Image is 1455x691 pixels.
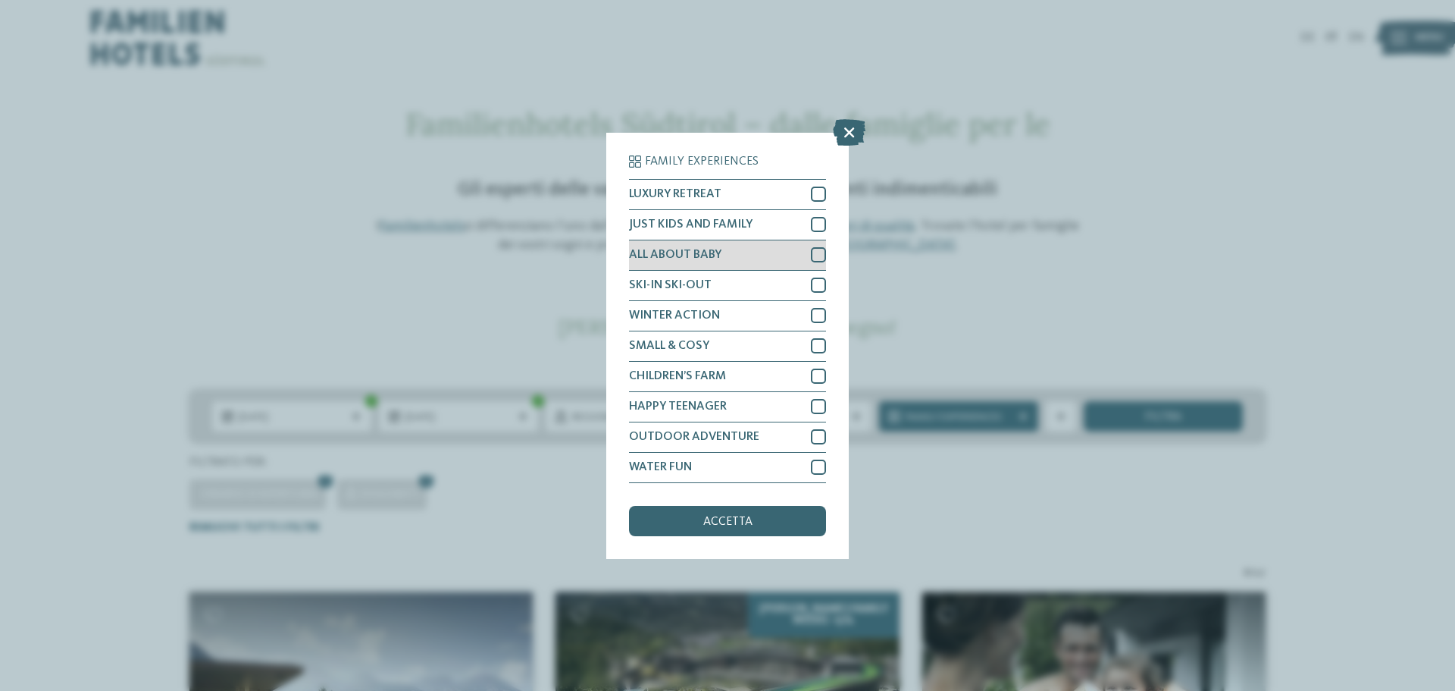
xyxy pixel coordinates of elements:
[629,340,709,352] span: SMALL & COSY
[703,516,753,528] span: accetta
[629,218,753,231] span: JUST KIDS AND FAMILY
[629,309,720,322] span: WINTER ACTION
[629,431,759,443] span: OUTDOOR ADVENTURE
[629,370,726,382] span: CHILDREN’S FARM
[629,188,721,200] span: LUXURY RETREAT
[629,279,712,291] span: SKI-IN SKI-OUT
[645,155,759,168] span: Family Experiences
[629,400,727,413] span: HAPPY TEENAGER
[629,249,721,261] span: ALL ABOUT BABY
[629,461,692,473] span: WATER FUN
